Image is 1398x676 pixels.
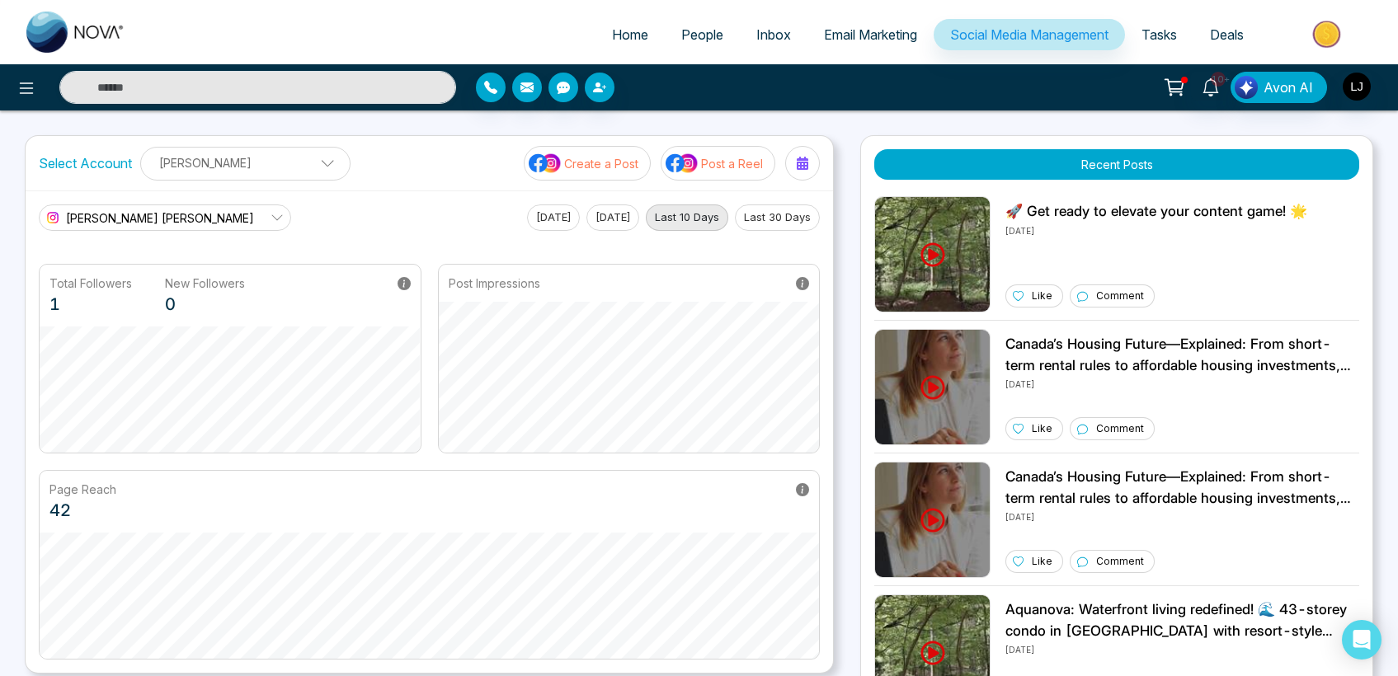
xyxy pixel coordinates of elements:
p: [DATE] [1005,509,1359,523]
img: social-media-icon [529,153,562,174]
p: Total Followers [49,275,132,292]
button: [DATE] [586,204,639,231]
a: Inbox [740,19,807,50]
a: Social Media Management [934,19,1125,50]
img: Nova CRM Logo [26,12,125,53]
p: Post a Reel [701,155,763,172]
button: Avon AI [1231,72,1327,103]
span: Inbox [756,26,791,43]
span: [PERSON_NAME] [PERSON_NAME] [66,209,254,227]
button: social-media-iconCreate a Post [524,146,651,181]
button: [DATE] [527,204,580,231]
p: [DATE] [1005,641,1359,656]
img: Unable to load img. [874,196,991,312]
img: Lead Flow [1235,76,1258,99]
p: New Followers [165,275,245,292]
img: instagram [45,209,61,226]
p: Post Impressions [449,275,540,292]
span: 10+ [1211,72,1226,87]
p: Canada’s Housing Future—Explained: From short-term rental rules to affordable housing investments... [1005,334,1359,376]
a: 10+ [1191,72,1231,101]
a: Tasks [1125,19,1193,50]
img: social-media-icon [666,153,699,174]
span: Home [612,26,648,43]
img: User Avatar [1343,73,1371,101]
a: Deals [1193,19,1260,50]
a: Home [595,19,665,50]
span: Tasks [1141,26,1177,43]
p: [PERSON_NAME] [151,149,340,176]
p: Like [1032,421,1052,436]
button: Recent Posts [874,149,1359,180]
span: Email Marketing [824,26,917,43]
span: Avon AI [1264,77,1313,97]
p: 42 [49,498,116,523]
p: Comment [1096,421,1144,436]
p: [DATE] [1005,223,1307,237]
div: Open Intercom Messenger [1342,620,1382,660]
p: Comment [1096,289,1144,303]
span: People [681,26,723,43]
p: Like [1032,554,1052,569]
img: Unable to load img. [874,462,991,578]
span: Deals [1210,26,1244,43]
p: Canada’s Housing Future—Explained: From short-term rental rules to affordable housing investments... [1005,467,1359,509]
p: 0 [165,292,245,317]
p: Like [1032,289,1052,303]
p: 🚀 Get ready to elevate your content game! 🌟 [1005,201,1307,223]
button: social-media-iconPost a Reel [661,146,775,181]
a: People [665,19,740,50]
p: 1 [49,292,132,317]
p: [DATE] [1005,376,1359,391]
button: Last 10 Days [646,204,728,231]
img: Market-place.gif [1269,16,1388,53]
p: Create a Post [564,155,638,172]
p: Comment [1096,554,1144,569]
button: Last 30 Days [735,204,820,231]
a: Email Marketing [807,19,934,50]
label: Select Account [39,153,132,173]
img: Unable to load img. [874,329,991,445]
p: Page Reach [49,481,116,498]
span: Social Media Management [950,26,1109,43]
p: Aquanova: Waterfront living redefined! 🌊 43-storey condo in [GEOGRAPHIC_DATA] with resort-style a... [1005,599,1359,641]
